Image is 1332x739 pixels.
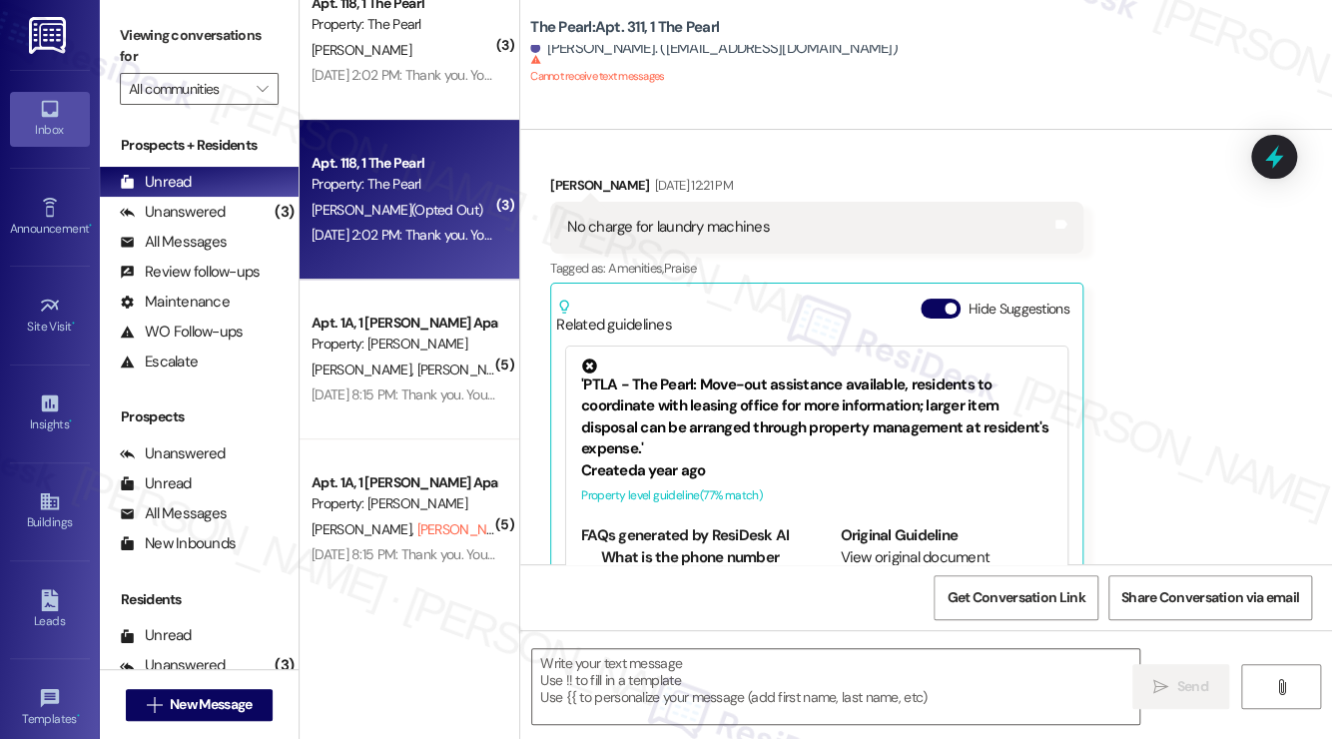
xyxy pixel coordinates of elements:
[601,547,793,590] li: What is the phone number for the leasing office?
[840,525,958,545] b: Original Guideline
[120,172,192,193] div: Unread
[312,153,496,174] div: Apt. 118, 1 The Pearl
[556,299,672,336] div: Related guidelines
[312,66,1298,84] div: [DATE] 2:02 PM: Thank you. You will no longer receive texts from this thread. Please reply with '...
[10,386,90,440] a: Insights •
[29,17,70,54] img: ResiDesk Logo
[120,20,279,73] label: Viewing conversations for
[120,625,192,646] div: Unread
[581,460,1052,481] div: Created a year ago
[120,262,260,283] div: Review follow-ups
[530,17,719,38] b: The Pearl: Apt. 311, 1 The Pearl
[120,202,226,223] div: Unanswered
[10,289,90,343] a: Site Visit •
[312,334,496,355] div: Property: [PERSON_NAME]
[663,260,696,277] span: Praise
[270,650,299,681] div: (3)
[650,175,733,196] div: [DATE] 12:21 PM
[72,317,75,331] span: •
[567,217,770,238] div: No charge for laundry machines
[581,525,789,545] b: FAQs generated by ResiDesk AI
[312,174,496,195] div: Property: The Pearl
[120,533,236,554] div: New Inbounds
[1108,575,1312,620] button: Share Conversation via email
[312,385,1294,403] div: [DATE] 8:15 PM: Thank you. You will no longer receive texts from this thread. Please reply with '...
[312,313,496,334] div: Apt. 1A, 1 [PERSON_NAME] Apartments
[530,38,898,59] div: [PERSON_NAME]. ([EMAIL_ADDRESS][DOMAIN_NAME])
[312,41,411,59] span: [PERSON_NAME]
[10,484,90,538] a: Buildings
[126,689,274,721] button: New Message
[69,414,72,428] span: •
[120,503,227,524] div: All Messages
[312,226,1298,244] div: [DATE] 2:02 PM: Thank you. You will no longer receive texts from this thread. Please reply with '...
[417,361,517,378] span: [PERSON_NAME]
[89,219,92,233] span: •
[147,697,162,713] i: 
[120,443,226,464] div: Unanswered
[312,493,496,514] div: Property: [PERSON_NAME]
[10,681,90,735] a: Templates •
[1132,664,1229,709] button: Send
[312,361,417,378] span: [PERSON_NAME]
[312,201,482,219] span: [PERSON_NAME] (Opted Out)
[100,406,299,427] div: Prospects
[312,472,496,493] div: Apt. 1A, 1 [PERSON_NAME] Apartments
[1121,587,1299,608] span: Share Conversation via email
[120,352,198,372] div: Escalate
[1176,676,1207,697] span: Send
[550,254,1083,283] div: Tagged as:
[77,709,80,723] span: •
[934,575,1097,620] button: Get Conversation Link
[581,359,1052,460] div: 'PTLA - The Pearl: Move-out assistance available, residents to coordinate with leasing office for...
[10,92,90,146] a: Inbox
[417,520,588,538] span: [PERSON_NAME] (Opted Out)
[170,694,252,715] span: New Message
[608,260,664,277] span: Amenities ,
[10,583,90,637] a: Leads
[270,197,299,228] div: (3)
[120,232,227,253] div: All Messages
[947,587,1084,608] span: Get Conversation Link
[129,73,247,105] input: All communities
[550,175,1083,203] div: [PERSON_NAME]
[120,322,243,343] div: WO Follow-ups
[257,81,268,97] i: 
[120,655,226,676] div: Unanswered
[969,299,1069,320] label: Hide Suggestions
[1273,679,1288,695] i: 
[120,292,230,313] div: Maintenance
[120,473,192,494] div: Unread
[840,547,1051,590] div: View original document here
[312,545,1294,563] div: [DATE] 8:15 PM: Thank you. You will no longer receive texts from this thread. Please reply with '...
[530,54,664,83] sup: Cannot receive text messages
[312,14,496,35] div: Property: The Pearl
[100,135,299,156] div: Prospects + Residents
[581,485,1052,506] div: Property level guideline ( 77 % match)
[1153,679,1168,695] i: 
[312,520,417,538] span: [PERSON_NAME]
[100,589,299,610] div: Residents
